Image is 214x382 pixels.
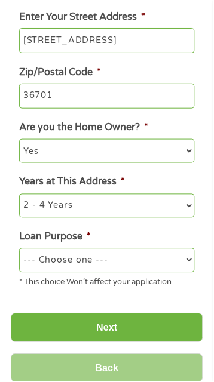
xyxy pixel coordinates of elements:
input: 1 Main Street [19,28,194,53]
label: Enter Your Street Address [19,11,145,23]
label: Zip/Postal Code [19,66,101,79]
input: Next [11,313,203,343]
label: Loan Purpose [19,231,91,244]
div: * This choice Won’t affect your application [19,273,194,289]
label: Are you the Home Owner? [19,121,148,134]
label: Years at This Address [19,176,125,189]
